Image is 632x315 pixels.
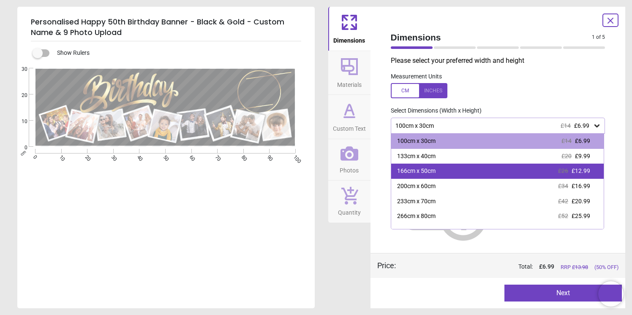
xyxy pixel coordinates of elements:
[328,51,370,95] button: Materials
[384,107,482,115] label: Select Dimensions (Width x Height)
[561,264,588,271] span: RRP
[558,198,568,205] span: £42
[397,227,436,236] div: 300cm x 90cm
[575,153,590,159] span: £9.99
[575,137,590,144] span: £6.99
[391,56,612,65] p: Please select your preferred width and height
[340,162,359,175] span: Photos
[397,182,436,191] div: 200cm x 60cm
[504,285,622,302] button: Next
[561,122,571,129] span: £14
[558,167,568,174] span: £26
[572,167,590,174] span: £12.99
[328,95,370,139] button: Custom Text
[377,260,396,271] div: Price :
[558,183,568,189] span: £34
[409,263,619,271] div: Total:
[328,180,370,223] button: Quantity
[397,137,436,145] div: 100cm x 30cm
[572,183,590,189] span: £16.99
[11,118,27,125] span: 10
[561,137,572,144] span: £14
[11,144,27,151] span: 0
[11,66,27,73] span: 30
[391,31,592,43] span: Dimensions
[11,92,27,99] span: 20
[328,7,370,51] button: Dimensions
[333,32,365,45] span: Dimensions
[539,263,554,271] span: £
[31,13,301,41] h5: Personalised Happy 50th Birthday Banner - Black & Gold - Custom Name & 9 Photo Upload
[328,139,370,180] button: Photos
[558,213,568,219] span: £52
[594,264,618,271] span: (50% OFF)
[592,34,605,41] span: 1 of 5
[572,213,590,219] span: £25.99
[574,122,589,129] span: £6.99
[397,212,436,221] div: 266cm x 80cm
[338,205,361,217] span: Quantity
[561,153,572,159] span: £20
[572,198,590,205] span: £20.99
[333,121,366,133] span: Custom Text
[391,73,442,81] label: Measurement Units
[572,228,590,234] span: £32.99
[572,264,588,270] span: £ 13.98
[337,77,362,89] span: Materials
[558,228,568,234] span: £66
[395,122,593,129] div: 100cm x 30cm
[598,281,624,307] iframe: Brevo live chat
[397,152,436,161] div: 133cm x 40cm
[38,48,315,58] div: Show Rulers
[397,167,436,175] div: 166cm x 50cm
[542,263,554,270] span: 6.99
[397,197,436,206] div: 233cm x 70cm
